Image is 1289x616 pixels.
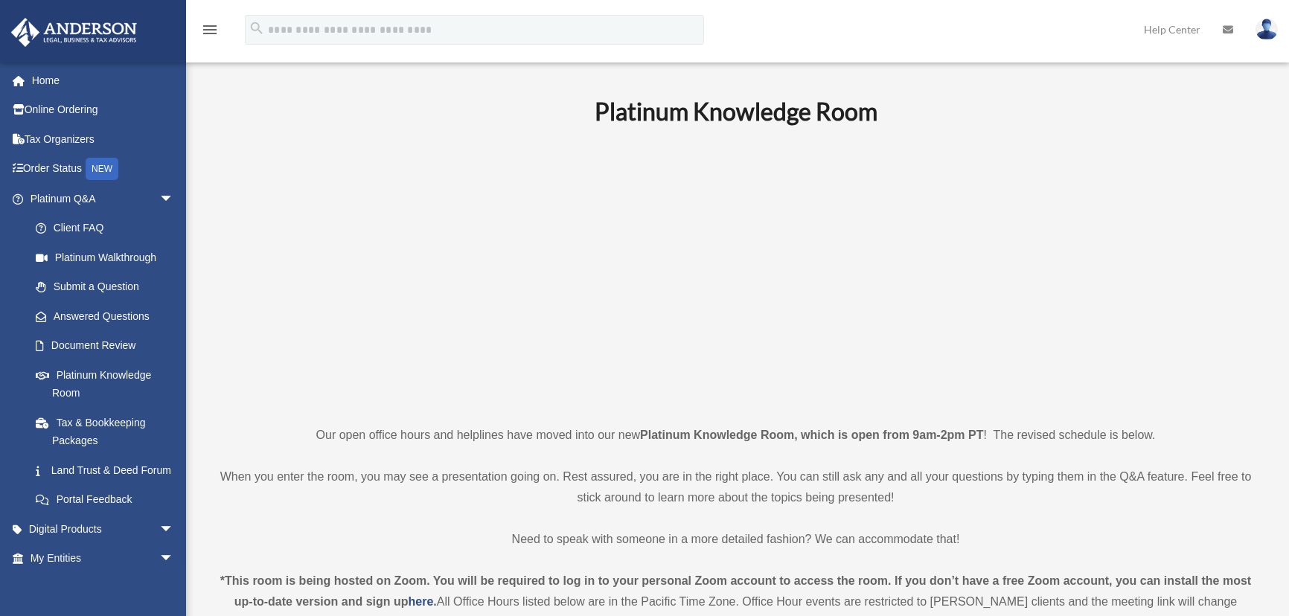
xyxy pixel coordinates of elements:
a: My Entitiesarrow_drop_down [10,544,196,574]
a: Land Trust & Deed Forum [21,455,196,485]
img: User Pic [1256,19,1278,40]
a: Portal Feedback [21,485,196,515]
b: Platinum Knowledge Room [595,97,877,126]
a: Online Ordering [10,95,196,125]
a: Document Review [21,331,196,361]
i: search [249,20,265,36]
a: Digital Productsarrow_drop_down [10,514,196,544]
p: Our open office hours and helplines have moved into our new ! The revised schedule is below. [212,425,1259,446]
a: Order StatusNEW [10,154,196,185]
a: Answered Questions [21,301,196,331]
img: Anderson Advisors Platinum Portal [7,18,141,47]
strong: Platinum Knowledge Room, which is open from 9am-2pm PT [640,429,983,441]
i: menu [201,21,219,39]
span: arrow_drop_down [159,184,189,214]
a: Tax Organizers [10,124,196,154]
a: Submit a Question [21,272,196,302]
a: here [409,595,434,608]
span: arrow_drop_down [159,514,189,545]
p: When you enter the room, you may see a presentation going on. Rest assured, you are in the right ... [212,466,1259,508]
strong: . [433,595,436,608]
iframe: 231110_Toby_KnowledgeRoom [513,146,959,397]
p: Need to speak with someone in a more detailed fashion? We can accommodate that! [212,529,1259,550]
div: NEW [86,158,118,180]
span: arrow_drop_down [159,544,189,574]
a: Platinum Walkthrough [21,243,196,272]
a: menu [201,26,219,39]
a: Client FAQ [21,214,196,243]
a: Platinum Knowledge Room [21,360,189,408]
strong: *This room is being hosted on Zoom. You will be required to log in to your personal Zoom account ... [220,574,1251,608]
a: Tax & Bookkeeping Packages [21,408,196,455]
a: Home [10,65,196,95]
a: Platinum Q&Aarrow_drop_down [10,184,196,214]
